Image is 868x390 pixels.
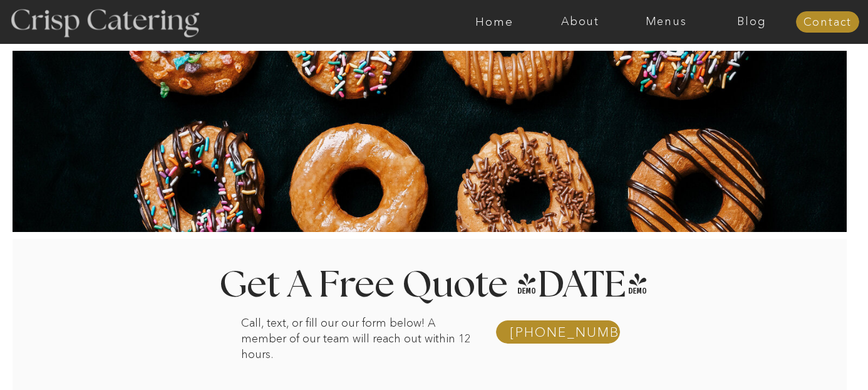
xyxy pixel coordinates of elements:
[709,16,795,28] a: Blog
[241,315,479,327] p: Call, text, or fill our our form below! A member of our team will reach out within 12 hours.
[510,325,609,339] a: [PHONE_NUMBER]
[452,16,537,28] a: Home
[623,16,709,28] a: Menus
[187,267,681,304] h1: Get A Free Quote [DATE]
[796,16,859,29] a: Contact
[537,16,623,28] a: About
